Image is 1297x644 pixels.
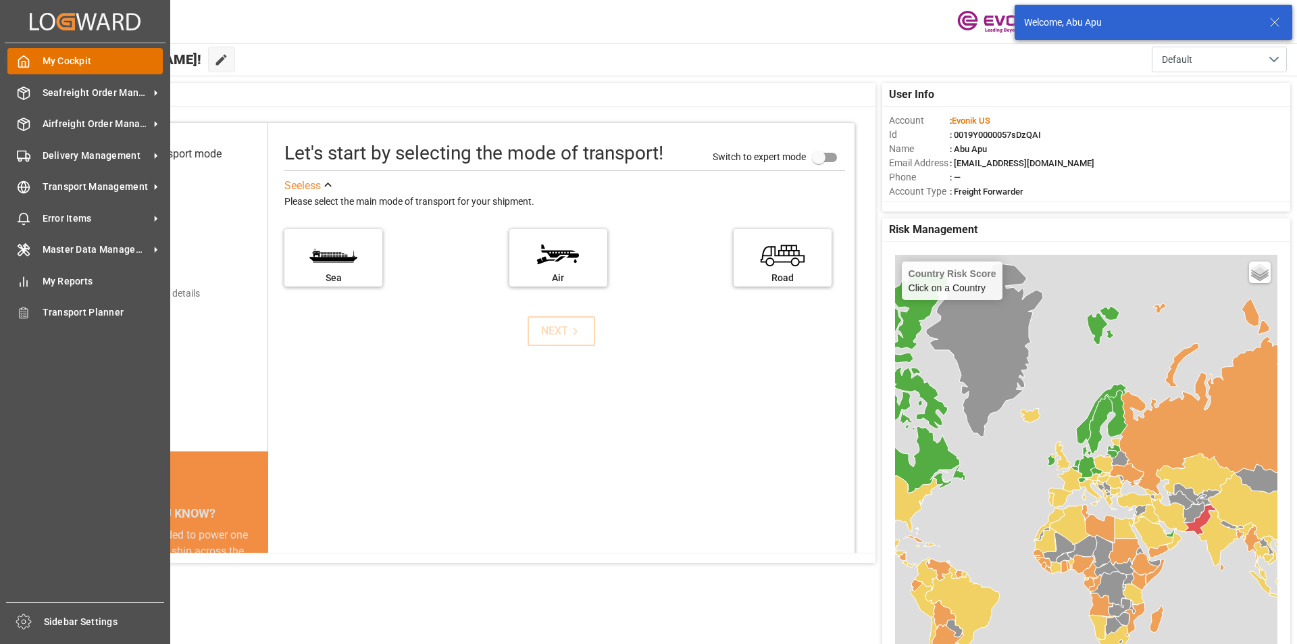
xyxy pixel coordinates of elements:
[43,117,149,131] span: Airfreight Order Management
[740,271,825,285] div: Road
[43,274,163,289] span: My Reports
[43,54,163,68] span: My Cockpit
[43,86,149,100] span: Seafreight Order Management
[284,194,845,210] div: Please select the main mode of transport for your shipment.
[957,10,1045,34] img: Evonik-brand-mark-Deep-Purple-RGB.jpeg_1700498283.jpeg
[7,299,163,326] a: Transport Planner
[291,271,376,285] div: Sea
[43,149,149,163] span: Delivery Management
[43,305,163,320] span: Transport Planner
[7,48,163,74] a: My Cockpit
[284,139,663,168] div: Let's start by selecting the mode of transport!
[44,615,165,629] span: Sidebar Settings
[528,316,595,346] button: NEXT
[889,184,950,199] span: Account Type
[950,130,1041,140] span: : 0019Y0000057sDzQAI
[73,499,268,527] div: DID YOU KNOW?
[7,268,163,294] a: My Reports
[89,527,252,624] div: The energy needed to power one large container ship across the ocean in a single day is the same ...
[889,156,950,170] span: Email Address
[516,271,601,285] div: Air
[43,212,149,226] span: Error Items
[952,116,990,126] span: Evonik US
[541,323,582,339] div: NEXT
[43,180,149,194] span: Transport Management
[889,128,950,142] span: Id
[284,178,321,194] div: See less
[713,151,806,162] span: Switch to expert mode
[950,187,1023,197] span: : Freight Forwarder
[909,268,996,293] div: Click on a Country
[889,114,950,128] span: Account
[950,172,961,182] span: : —
[950,144,987,154] span: : Abu Apu
[1162,53,1192,67] span: Default
[1152,47,1287,72] button: open menu
[1024,16,1256,30] div: Welcome, Abu Apu
[249,527,268,641] button: next slide / item
[56,47,201,72] span: Hello [PERSON_NAME]!
[889,222,977,238] span: Risk Management
[950,116,990,126] span: :
[1249,262,1271,283] a: Layers
[889,86,934,103] span: User Info
[950,158,1094,168] span: : [EMAIL_ADDRESS][DOMAIN_NAME]
[43,243,149,257] span: Master Data Management
[909,268,996,279] h4: Country Risk Score
[889,142,950,156] span: Name
[889,170,950,184] span: Phone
